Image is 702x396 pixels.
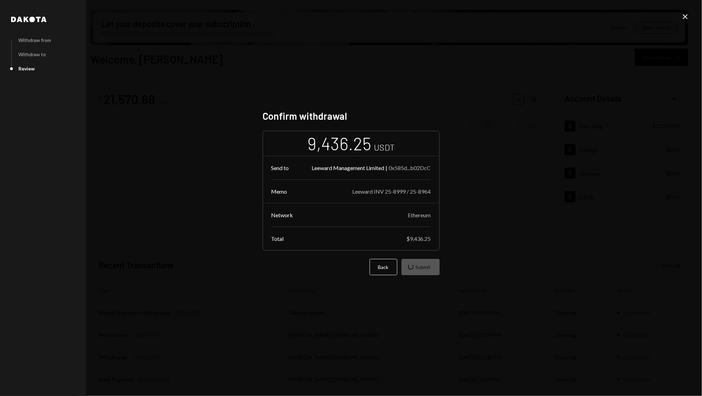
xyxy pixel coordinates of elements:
div: Leeward INV 25-8999 / 25-8964 [353,188,431,195]
div: USDT [374,142,395,153]
div: | [386,165,388,171]
div: Ethereum [408,212,431,218]
div: 0x585d...b02DcC [389,165,431,171]
button: Back [370,259,397,275]
div: Network [271,212,293,218]
div: Leeward Management Limited [312,165,384,171]
h2: Confirm withdrawal [263,109,440,123]
div: Withdraw to [18,51,46,57]
div: 9,436.25 [307,133,371,154]
div: $9,436.25 [407,235,431,242]
div: Withdraw from [18,37,51,43]
div: Review [18,66,35,71]
div: Total [271,235,284,242]
div: Send to [271,165,289,171]
div: Memo [271,188,287,195]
